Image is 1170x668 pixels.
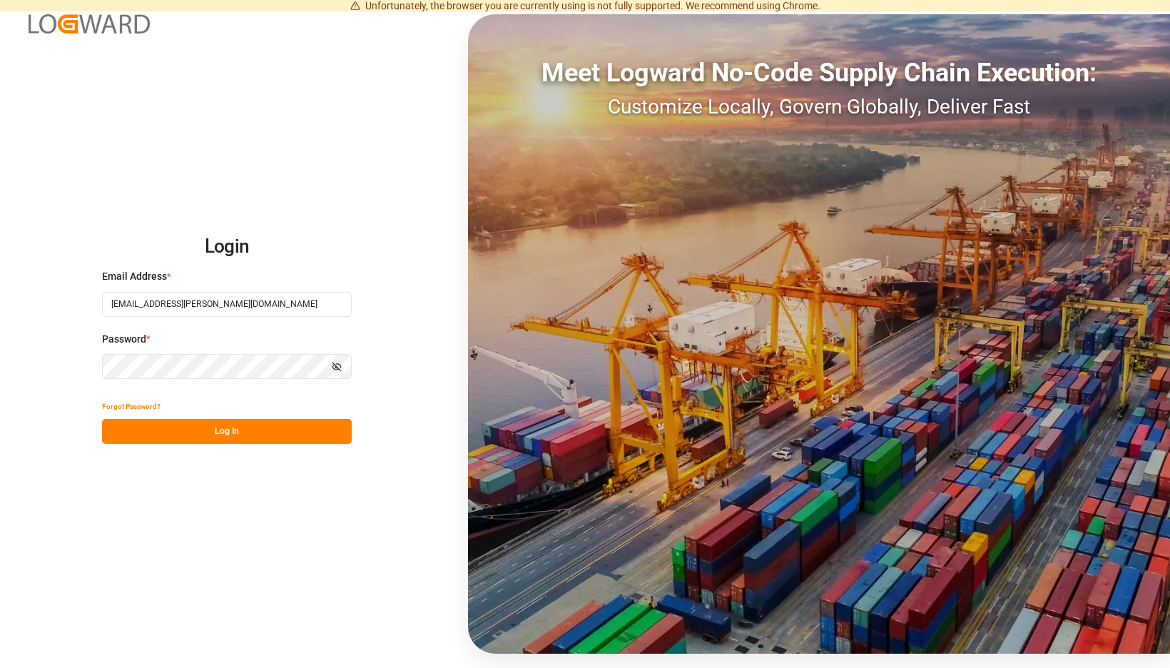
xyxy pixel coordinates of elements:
[102,419,352,444] button: Log In
[102,332,146,347] span: Password
[468,92,1170,122] div: Customize Locally, Govern Globally, Deliver Fast
[29,14,150,34] img: Logward_new_orange.png
[102,269,167,284] span: Email Address
[468,54,1170,92] div: Meet Logward No-Code Supply Chain Execution:
[102,224,352,270] h2: Login
[102,292,352,317] input: Enter your email
[102,394,161,419] button: Forgot Password?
